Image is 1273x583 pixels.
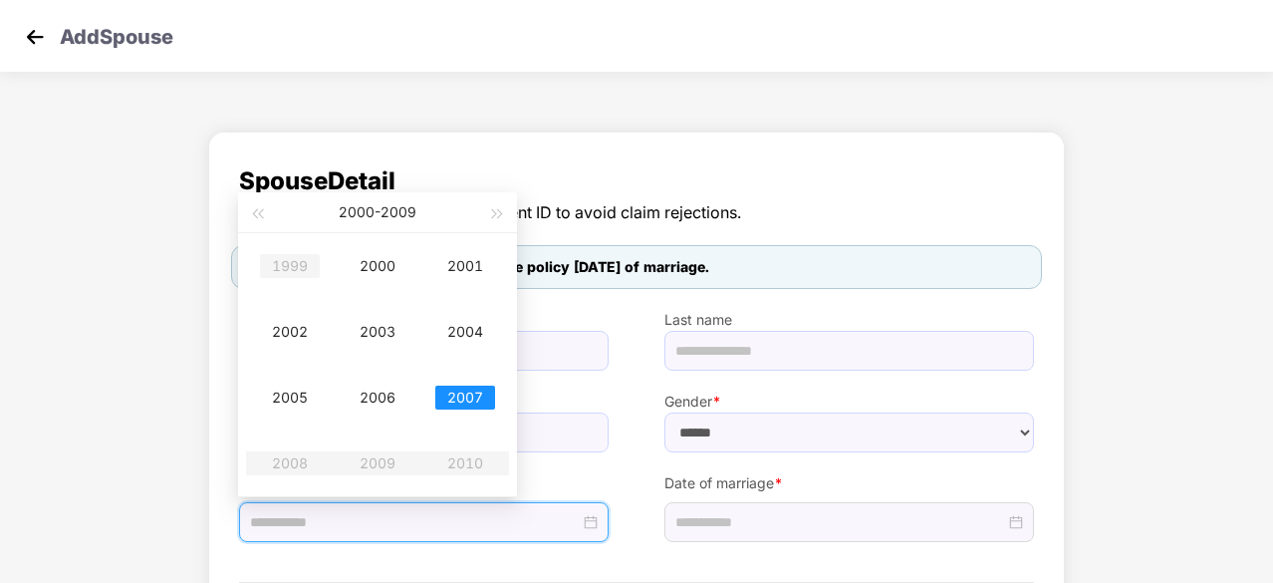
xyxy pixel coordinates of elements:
label: Last name [664,309,1034,331]
td: 2000 [334,233,421,299]
td: 2002 [246,299,334,365]
img: svg+xml;base64,PHN2ZyB4bWxucz0iaHR0cDovL3d3dy53My5vcmcvMjAwMC9zdmciIHdpZHRoPSIzMCIgaGVpZ2h0PSIzMC... [20,22,50,52]
td: 2001 [421,233,509,299]
div: 2000 [348,254,407,278]
td: 2006 [334,365,421,431]
div: 2001 [435,254,495,278]
button: 2000-2009 [339,192,416,232]
div: 2004 [435,320,495,344]
td: 2005 [246,365,334,431]
span: The detail should be as per government ID to avoid claim rejections. [239,200,1034,225]
div: 2005 [260,386,320,410]
label: Gender [664,391,1034,413]
p: Add Spouse [60,22,173,46]
span: Spouse Detail [239,162,1034,200]
label: Date of marriage [664,472,1034,494]
div: 2006 [348,386,407,410]
div: 2007 [435,386,495,410]
div: 2002 [260,320,320,344]
td: 2003 [334,299,421,365]
td: 2004 [421,299,509,365]
td: 1999 [246,233,334,299]
div: 1999 [260,254,320,278]
td: 2007 [421,365,509,431]
div: 2003 [348,320,407,344]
